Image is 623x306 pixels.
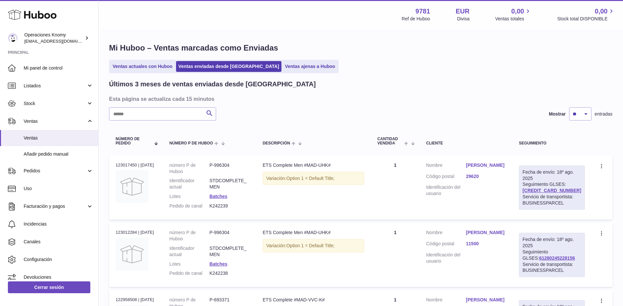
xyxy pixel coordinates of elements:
[176,61,281,72] a: Ventas enviadas desde [GEOGRAPHIC_DATA]
[263,229,364,236] div: ETS Complete Men #MAD-UHK#
[169,141,213,145] span: número P de Huboo
[109,80,316,89] h2: Últimos 3 meses de ventas enviadas desde [GEOGRAPHIC_DATA]
[495,7,532,22] a: 0,00 Ventas totales
[169,203,210,209] dt: Pedido de canal
[116,297,156,303] div: 122958508 | [DATE]
[523,169,581,182] div: Fecha de envío: 18º ago. 2025
[523,194,581,206] div: Servicio de transportista: BUSINESSPARCEL
[116,170,148,203] img: no-photo.jpg
[210,178,250,190] dd: STDCOMPLETE_MEN
[466,297,506,303] a: [PERSON_NAME]
[263,162,364,168] div: ETS Complete Men #MAD-UHK#
[511,7,524,16] span: 0,00
[595,111,612,117] span: entradas
[169,261,210,267] dt: Lotes
[557,16,615,22] span: Stock total DISPONIBLE
[523,236,581,249] div: Fecha de envío: 18º ago. 2025
[466,162,506,168] a: [PERSON_NAME]
[466,229,506,236] a: [PERSON_NAME]
[116,238,148,271] img: no-photo.jpg
[24,168,86,174] span: Pedidos
[169,162,210,175] dt: número P de Huboo
[24,256,93,263] span: Configuración
[263,297,364,303] div: ETS Complete #MAD-VVC-K#
[169,229,210,242] dt: número P de Huboo
[456,7,470,16] strong: EUR
[466,241,506,247] a: 11500
[457,16,470,22] div: Divisa
[519,141,585,145] div: Seguimiento
[263,141,290,145] span: Descripción
[109,95,611,102] h3: Esta página se actualiza cada 15 minutos
[466,173,506,180] a: 29620
[283,61,338,72] a: Ventas ajenas a Huboo
[539,255,575,261] a: 61280245228156
[286,176,335,181] span: Option 1 = Default Title;
[210,229,250,242] dd: P-996304
[426,184,466,197] dt: Identificación del usuario
[116,137,150,145] span: Número de pedido
[24,38,97,44] span: [EMAIL_ADDRESS][DOMAIN_NAME]
[426,162,466,170] dt: Nombre
[109,43,612,53] h1: Mi Huboo – Ventas marcadas como Enviadas
[426,241,466,249] dt: Código postal
[24,203,86,209] span: Facturación y pagos
[24,83,86,89] span: Listados
[426,297,466,305] dt: Nombre
[549,111,566,117] label: Mostrar
[210,270,250,276] dd: K242238
[415,7,430,16] strong: 9781
[519,233,585,277] div: Seguimiento GLSES:
[426,229,466,237] dt: Nombre
[519,165,585,210] div: Seguimiento GLSES:
[210,245,250,258] dd: STDCOMPLETE_MEN
[116,229,156,235] div: 123012284 | [DATE]
[426,173,466,181] dt: Código postal
[169,193,210,200] dt: Lotes
[210,194,227,199] a: Batches
[169,270,210,276] dt: Pedido de canal
[402,16,430,22] div: Ref de Huboo
[24,65,93,71] span: Mi panel de control
[110,61,175,72] a: Ventas actuales con Huboo
[24,100,86,107] span: Stock
[263,239,364,252] div: Variación:
[495,16,532,22] span: Ventas totales
[24,221,93,227] span: Incidencias
[371,156,419,220] td: 1
[8,33,18,43] img: operaciones@selfkit.com
[8,281,90,293] a: Cerrar sesión
[24,186,93,192] span: Uso
[523,261,581,274] div: Servicio de transportista: BUSINESSPARCEL
[426,252,466,264] dt: Identificación del usuario
[371,223,419,287] td: 1
[210,162,250,175] dd: P-996304
[210,261,227,267] a: Batches
[24,239,93,245] span: Canales
[523,188,581,193] a: [CREDIT_CARD_NUMBER]
[377,137,403,145] span: Cantidad vendida
[595,7,608,16] span: 0,00
[24,118,86,124] span: Ventas
[24,274,93,280] span: Devoluciones
[426,141,506,145] div: Cliente
[24,32,83,44] div: Operaciones Knomy
[263,172,364,185] div: Variación:
[557,7,615,22] a: 0,00 Stock total DISPONIBLE
[24,151,93,157] span: Añadir pedido manual
[286,243,335,248] span: Option 1 = Default Title;
[116,162,156,168] div: 123017450 | [DATE]
[169,178,210,190] dt: Identificador actual
[24,135,93,141] span: Ventas
[169,245,210,258] dt: Identificador actual
[210,203,250,209] dd: K242239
